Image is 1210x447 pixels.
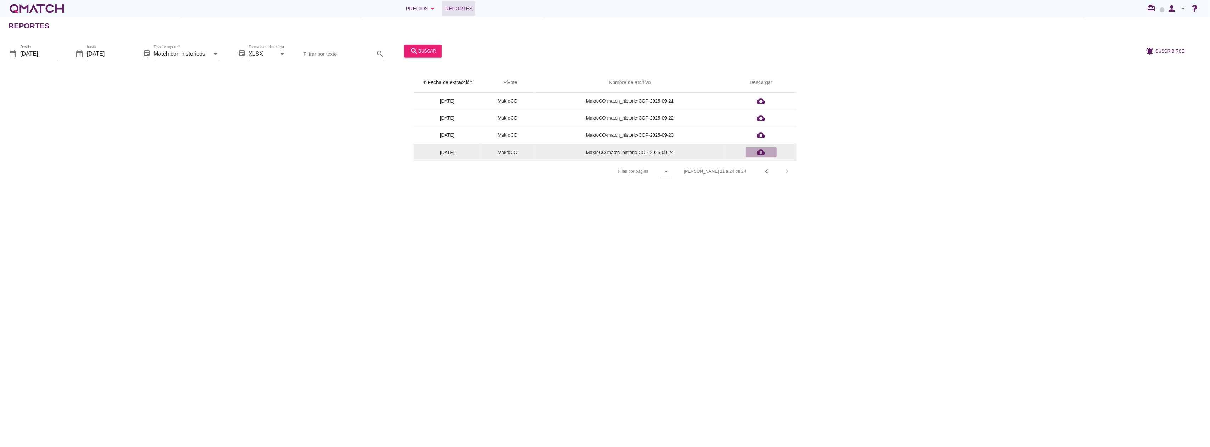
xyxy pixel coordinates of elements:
td: [DATE] [414,110,481,127]
input: Filtrar por texto [303,48,374,60]
th: Fecha de extracción: Sorted ascending. Activate to sort descending. [414,73,481,93]
i: arrow_drop_down [662,167,670,176]
a: white-qmatch-logo [9,1,65,16]
input: Desde [20,48,58,60]
i: arrow_drop_down [428,4,437,13]
div: buscar [410,47,436,55]
i: person [1165,4,1179,13]
i: redeem [1147,4,1158,12]
td: MakroCO-match_historic-COP-2025-09-23 [534,127,726,144]
td: MakroCO [481,127,534,144]
input: Formato de descarga [249,48,277,60]
i: search [376,50,384,58]
button: Suscribirse [1140,45,1190,57]
span: Reportes [445,4,473,13]
td: [DATE] [414,127,481,144]
div: Filas por página [547,161,670,182]
input: hasta [87,48,125,60]
span: Suscribirse [1156,48,1184,54]
td: MakroCO-match_historic-COP-2025-09-24 [534,144,726,161]
i: arrow_drop_down [1179,4,1187,13]
button: Previous page [760,165,773,178]
button: buscar [404,45,442,57]
h2: Reportes [9,20,50,32]
a: Reportes [442,1,475,16]
td: MakroCO [481,144,534,161]
i: arrow_upward [422,79,428,85]
i: date_range [75,50,84,58]
input: Tipo de reporte* [154,48,210,60]
i: arrow_drop_down [211,50,220,58]
i: cloud_download [757,114,765,122]
i: arrow_drop_down [278,50,286,58]
td: [DATE] [414,93,481,110]
th: Pivote: Not sorted. Activate to sort ascending. [481,73,534,93]
td: MakroCO-match_historic-COP-2025-09-22 [534,110,726,127]
td: MakroCO [481,110,534,127]
i: cloud_download [757,97,765,105]
i: cloud_download [757,131,765,139]
div: [PERSON_NAME] 21 a 24 de 24 [684,168,746,175]
div: Precios [406,4,437,13]
td: MakroCO-match_historic-COP-2025-09-21 [534,93,726,110]
i: date_range [9,50,17,58]
i: cloud_download [757,148,765,156]
td: MakroCO [481,93,534,110]
i: library_books [142,50,150,58]
button: Precios [400,1,442,16]
i: chevron_left [763,167,771,176]
i: library_books [237,50,245,58]
th: Descargar: Not sorted. [726,73,797,93]
i: search [410,47,418,55]
th: Nombre de archivo: Not sorted. [534,73,726,93]
i: notifications_active [1146,47,1156,55]
td: [DATE] [414,144,481,161]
